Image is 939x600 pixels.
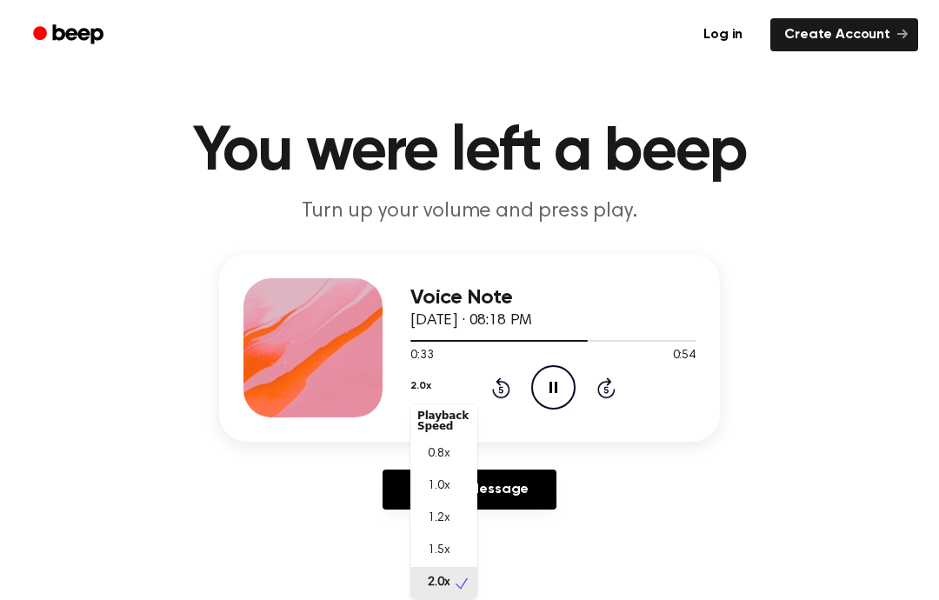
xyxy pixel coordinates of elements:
span: 1.0x [428,477,450,496]
div: 2.0x [410,404,477,599]
span: 1.5x [428,542,450,560]
span: 2.0x [428,574,450,592]
button: 2.0x [410,371,430,401]
div: Playback Speed [410,403,477,438]
span: 0.8x [428,445,450,463]
span: 1.2x [428,510,450,528]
